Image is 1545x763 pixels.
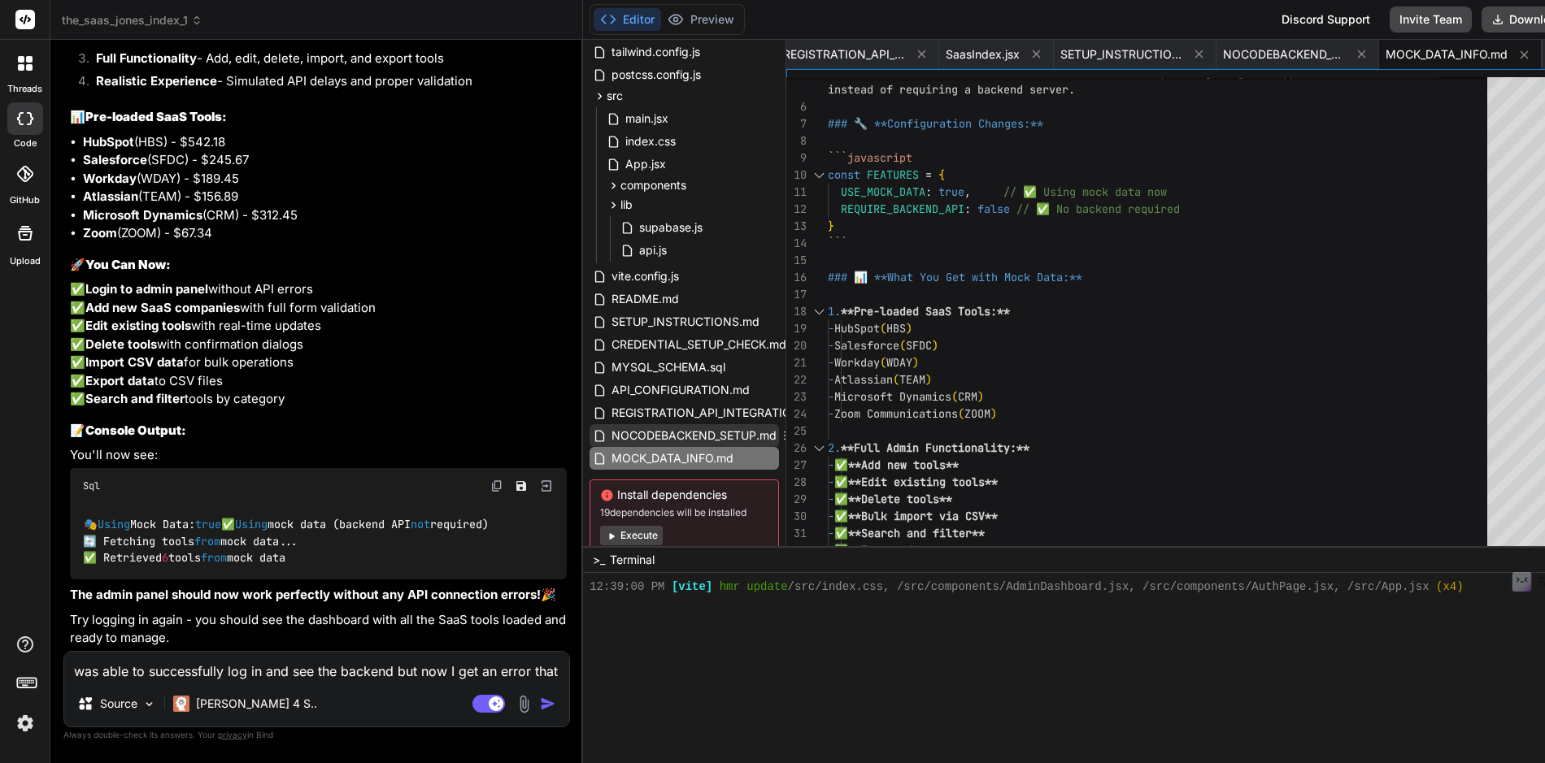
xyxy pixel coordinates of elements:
div: 19 [786,320,807,337]
span: const [828,167,860,182]
strong: HubSpot [83,134,134,150]
button: Save file [510,475,533,497]
li: - Add, edit, delete, import, and export tools [83,50,567,72]
span: 6 [162,551,168,566]
span: instead of requiring a backend server. [828,82,1075,97]
strong: Workday [83,171,137,186]
strong: You Can Now: [85,257,171,272]
span: - [828,338,834,353]
span: lib [620,197,633,213]
span: tailwind.config.js [610,42,702,62]
span: ( [899,338,906,353]
span: ✅ [834,543,848,557]
h3: 📊 [70,108,567,127]
span: 1. [828,304,841,319]
span: (x4) [1436,579,1464,595]
div: 6 [786,98,807,115]
span: main.jsx [624,109,670,128]
span: FEATURES [867,167,919,182]
span: REQUIRE_BACKEND_API [841,202,964,216]
span: - [828,475,834,489]
span: index.css [624,132,677,151]
span: 19 dependencies will be installed [600,506,768,519]
div: Discord Support [1272,7,1380,33]
span: : [964,202,971,216]
span: MYSQL_SCHEMA.sql [610,358,727,377]
span: Using [98,518,130,532]
img: copy [490,479,503,492]
span: **Edit existing tools** [848,475,998,489]
p: 🎉 [70,586,567,605]
span: // ✅ Using mock data now [1003,184,1167,199]
label: GitHub [10,193,40,207]
div: 22 [786,371,807,388]
span: ) [932,338,938,353]
li: (CRM) - $312.45 [83,206,567,225]
strong: Edit existing tools [85,318,191,333]
strong: Export data [85,373,154,388]
p: Always double-check its answers. Your in Bind [63,727,570,743]
strong: Full Functionality [96,50,197,66]
span: **Bulk import via CSV** [848,509,998,523]
span: ### 🔧 **Configuration Changes:** [828,116,1043,131]
code: 🎭 Mock Data: ✅ mock data (backend API required) 🔄 Fetching tools mock data... ✅ Retrieved tools m... [83,516,489,566]
span: , [964,184,971,199]
strong: Search and filter [85,391,185,406]
div: 20 [786,337,807,354]
span: ``` [828,236,847,250]
span: from [194,534,220,548]
span: ) [912,355,919,370]
div: 12 [786,201,807,218]
span: components [620,177,686,193]
span: **Pre-loaded SaaS Tools:** [841,304,1010,319]
p: Try logging in again - you should see the dashboard with all the SaaS tools loaded and ready to m... [70,611,567,648]
span: api.js [638,241,668,260]
span: WDAY [886,355,912,370]
span: Microsoft Dynamics [834,389,951,404]
img: Claude 4 Sonnet [173,696,189,712]
span: 12:39:00 PM [590,579,664,595]
span: Install dependencies [600,487,768,503]
span: - [828,355,834,370]
span: MOCK_DATA_INFO.md [1386,46,1508,63]
span: - [828,321,834,336]
h3: 🚀 [70,256,567,275]
span: ✅ [834,509,848,523]
span: SETUP_INSTRUCTIONS.md [1060,46,1182,63]
div: 10 [786,167,807,184]
span: CRM [958,389,977,404]
span: } [828,219,834,233]
strong: Login to admin panel [85,281,208,297]
strong: Microsoft Dynamics [83,207,202,223]
strong: Add new SaaS companies [85,300,240,315]
span: API_CONFIGURATION.md [610,380,751,400]
div: 30 [786,508,807,525]
span: SETUP_INSTRUCTIONS.md [610,312,761,332]
div: 18 [786,303,807,320]
div: 25 [786,423,807,440]
span: NOCODEBACKEND_SETUP.md [1223,46,1345,63]
span: ### 📊 **What You Get with Mock Data:** [828,270,1082,284]
span: TEAM [899,372,925,387]
span: Atlassian [834,372,893,387]
p: You'll now see: [70,446,567,465]
div: 21 [786,354,807,371]
span: Salesforce [834,338,899,353]
span: : [925,184,932,199]
img: Open in Browser [539,479,554,493]
span: from [201,551,227,566]
span: Sql [83,479,100,492]
span: - [828,372,834,387]
span: ) [977,389,984,404]
span: SFDC [906,338,932,353]
div: 7 [786,115,807,132]
div: 11 [786,184,807,201]
label: Upload [10,254,41,268]
p: Source [100,696,137,712]
div: 16 [786,269,807,286]
span: USE_MOCK_DATA [841,184,925,199]
span: = [925,167,932,182]
p: [PERSON_NAME] 4 S.. [196,696,317,712]
span: - [828,457,834,472]
li: - Simulated API delays and proper validation [83,72,567,95]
